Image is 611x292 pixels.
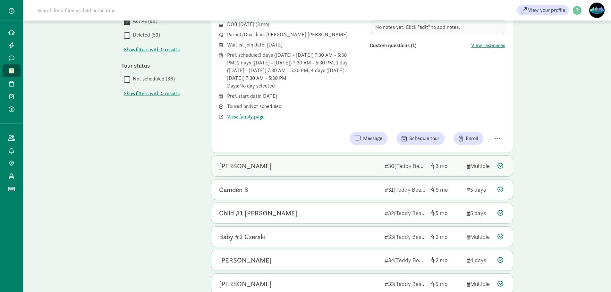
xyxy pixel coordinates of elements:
[227,31,354,38] div: Parent/Guardian: [PERSON_NAME] [PERSON_NAME]
[124,46,180,54] span: Show filters with 0 results
[454,132,483,145] button: Enroll
[409,135,439,142] span: Schedule tour
[431,256,462,264] div: [object Object]
[436,280,447,288] span: 5
[431,185,462,194] div: [object Object]
[467,209,492,217] div: 5 days
[467,279,492,288] div: Multiple
[385,256,426,264] div: 34
[227,92,354,100] div: Pref. start date: [DATE]
[528,6,565,14] span: View your profile
[431,232,462,241] div: [object Object]
[257,21,267,28] span: 3
[394,233,428,240] span: (Teddy Bears)
[227,113,265,121] button: View family page
[467,256,492,264] div: 4 days
[467,232,492,241] div: Multiple
[471,42,505,49] button: View responses
[350,132,387,145] button: Message
[130,75,175,83] label: Not scheduled (86)
[375,24,460,30] span: No notes yet. Click "edit" to add notes.
[124,46,180,54] button: Showfilters with 0 results
[227,41,354,49] div: Waitlist join date: [DATE]
[466,135,478,142] span: Enroll
[124,90,180,97] span: Show filters with 0 results
[219,279,272,289] div: Roy Griffin
[219,208,297,218] div: Child #1 Avallone
[467,185,492,194] div: 5 days
[219,255,272,265] div: Edwin Muldowney
[394,256,428,264] span: (Teddy Bears)
[385,279,426,288] div: 35
[130,17,157,25] label: Active (86)
[239,21,254,28] span: [DATE]
[121,61,198,70] div: Tour status
[431,279,462,288] div: [object Object]
[385,185,426,194] div: 31
[385,162,426,170] div: 30
[219,185,248,195] div: Camden B
[394,280,428,288] span: (Teddy Bears)
[436,209,447,217] span: 5
[394,186,428,193] span: (Teddy Bears)
[219,232,266,242] div: Baby #2 Czerski
[579,261,611,292] iframe: Chat Widget
[33,4,213,17] input: Search for a family, child or location
[385,209,426,217] div: 32
[436,186,448,193] span: 9
[363,135,382,142] span: Message
[130,31,160,39] label: Deleted (59)
[396,132,445,145] button: Schedule tour
[467,162,492,170] div: Multiple
[385,232,426,241] div: 33
[436,162,447,170] span: 3
[436,256,447,264] span: 2
[395,162,429,170] span: (Teddy Bears)
[124,90,180,97] button: Showfilters with 0 results
[370,42,471,49] div: Custom questions (1)
[431,162,462,170] div: [object Object]
[227,51,354,90] div: Pref. schedule: 3 days ([DATE] - [DATE]) 7:30 AM - 5:30 PM, 2 days ([DATE] - [DATE]) 7:30 AM - 5:...
[227,103,354,110] div: Toured on: Not scheduled
[517,5,569,15] a: View your profile
[436,233,447,240] span: 2
[219,161,272,171] div: Kyle Alsup
[394,209,428,217] span: (Teddy Bears)
[431,209,462,217] div: [object Object]
[227,21,354,28] div: DOB: ( )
